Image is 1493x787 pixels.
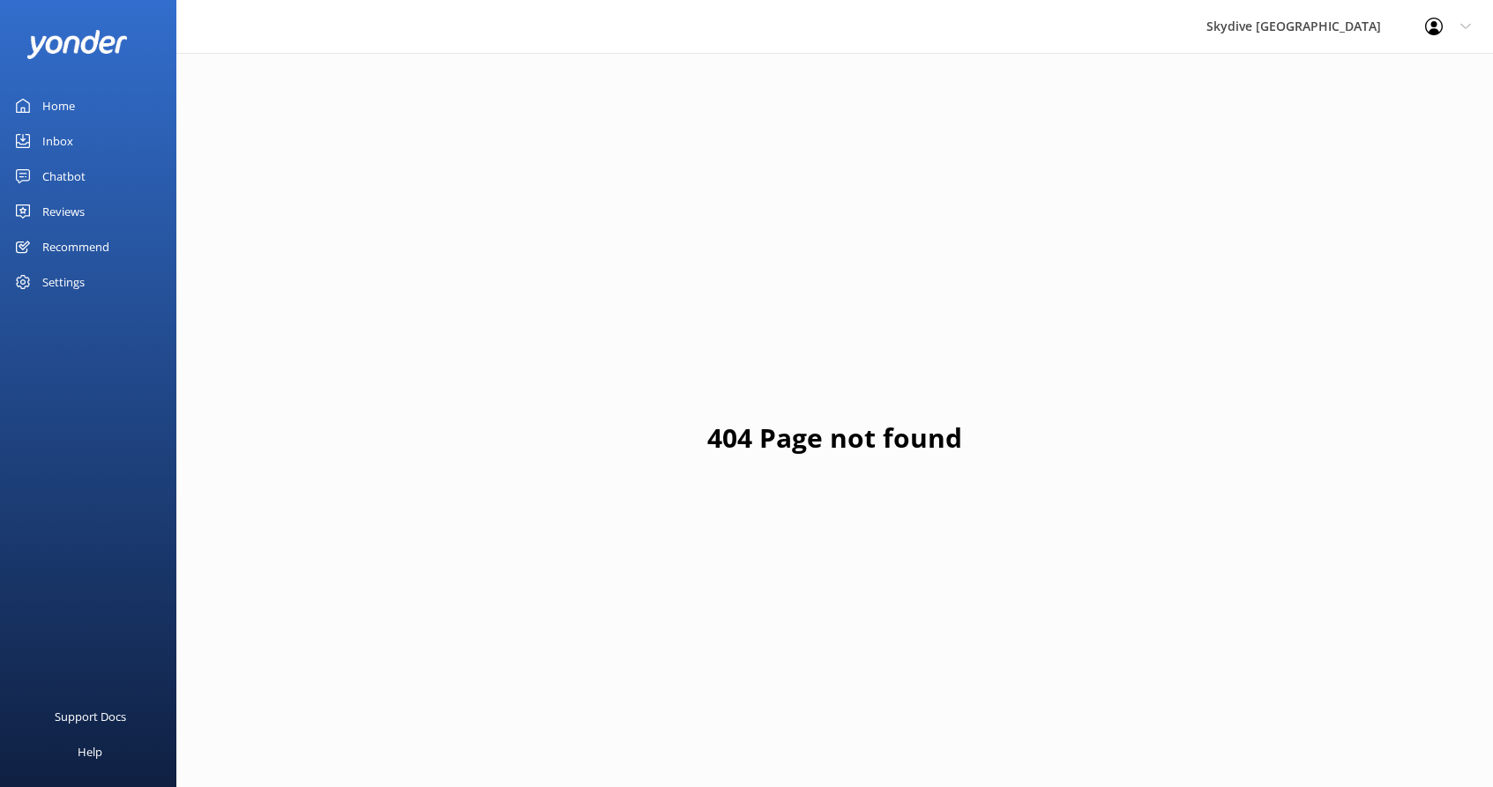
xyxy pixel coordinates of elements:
[55,699,126,734] div: Support Docs
[42,123,73,159] div: Inbox
[26,30,128,59] img: yonder-white-logo.png
[78,734,102,769] div: Help
[42,88,75,123] div: Home
[42,229,109,264] div: Recommend
[42,264,85,300] div: Settings
[707,417,962,459] h1: 404 Page not found
[42,159,86,194] div: Chatbot
[42,194,85,229] div: Reviews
